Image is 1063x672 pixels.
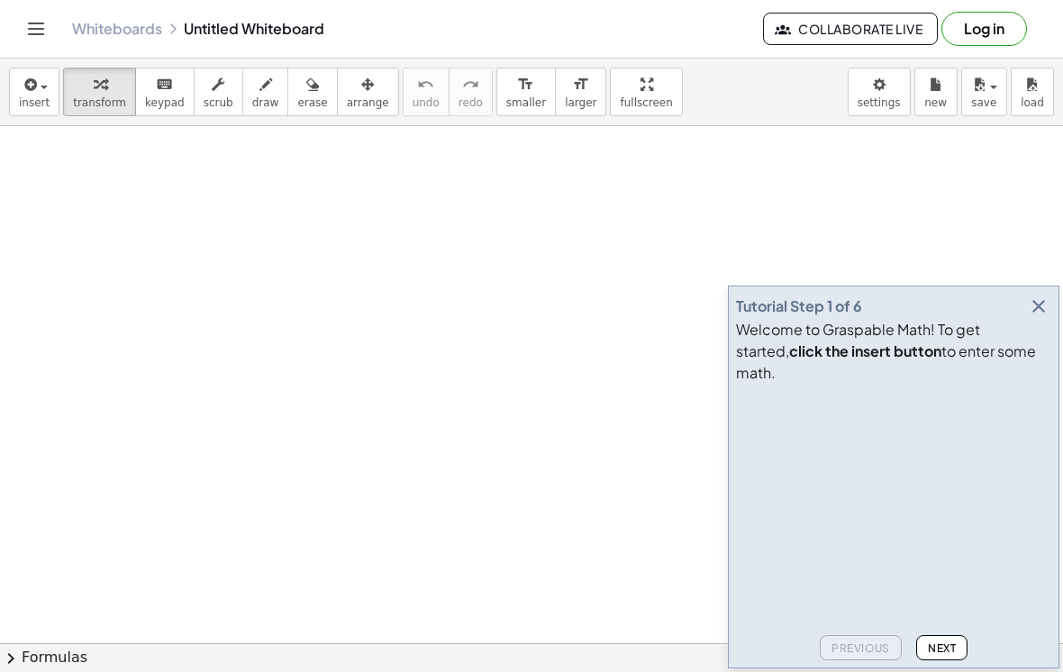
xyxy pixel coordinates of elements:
span: load [1021,96,1044,109]
span: keypad [145,96,185,109]
span: Collaborate Live [778,21,922,37]
button: keyboardkeypad [135,68,195,116]
button: erase [287,68,337,116]
button: insert [9,68,59,116]
span: transform [73,96,126,109]
i: redo [462,74,479,95]
button: format_sizelarger [555,68,606,116]
i: undo [417,74,434,95]
span: settings [858,96,901,109]
span: draw [252,96,279,109]
span: larger [565,96,596,109]
button: scrub [194,68,243,116]
span: fullscreen [620,96,672,109]
span: new [924,96,947,109]
i: format_size [572,74,589,95]
button: redoredo [449,68,493,116]
span: undo [413,96,440,109]
span: erase [297,96,327,109]
button: draw [242,68,289,116]
button: load [1011,68,1054,116]
span: save [971,96,996,109]
b: click the insert button [789,341,941,360]
button: transform [63,68,136,116]
button: format_sizesmaller [496,68,556,116]
span: smaller [506,96,546,109]
i: keyboard [156,74,173,95]
span: arrange [347,96,389,109]
button: undoundo [403,68,450,116]
span: redo [459,96,483,109]
button: Next [916,635,968,660]
button: arrange [337,68,399,116]
span: scrub [204,96,233,109]
a: Whiteboards [72,20,162,38]
button: new [914,68,958,116]
i: format_size [517,74,534,95]
span: insert [19,96,50,109]
div: Welcome to Graspable Math! To get started, to enter some math. [736,319,1051,384]
button: Toggle navigation [22,14,50,43]
span: Next [928,641,956,655]
button: Collaborate Live [763,13,938,45]
button: Log in [941,12,1027,46]
button: settings [848,68,911,116]
button: save [961,68,1007,116]
div: Tutorial Step 1 of 6 [736,295,862,317]
button: fullscreen [610,68,682,116]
